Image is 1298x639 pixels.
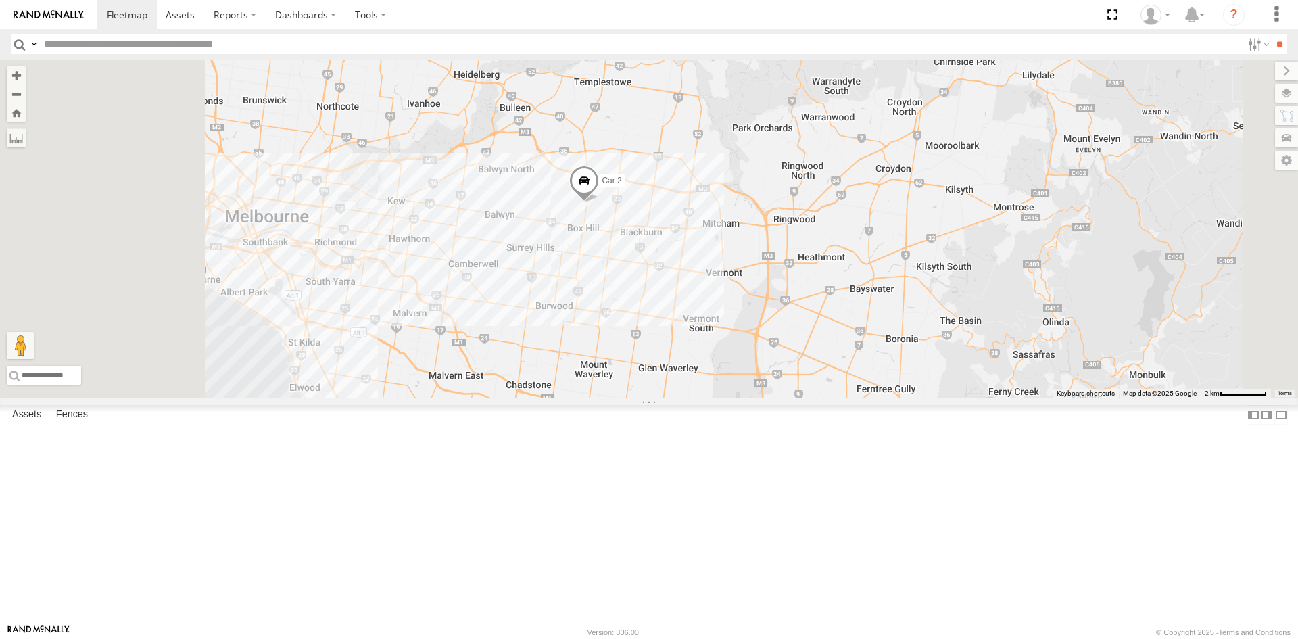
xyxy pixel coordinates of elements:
label: Fences [49,406,95,425]
i: ? [1223,4,1245,26]
button: Keyboard shortcuts [1057,389,1115,398]
label: Search Filter Options [1243,34,1272,54]
span: Map data ©2025 Google [1123,389,1197,397]
div: Version: 306.00 [587,628,639,636]
button: Drag Pegman onto the map to open Street View [7,332,34,359]
img: rand-logo.svg [14,10,84,20]
label: Dock Summary Table to the Right [1260,405,1274,425]
button: Zoom Home [7,103,26,122]
button: Zoom out [7,85,26,103]
button: Map Scale: 2 km per 66 pixels [1201,389,1271,398]
span: 2 km [1205,389,1220,397]
a: Visit our Website [7,625,70,639]
a: Terms (opens in new tab) [1278,391,1292,396]
label: Map Settings [1275,151,1298,170]
label: Search Query [28,34,39,54]
label: Hide Summary Table [1274,405,1288,425]
label: Measure [7,128,26,147]
label: Assets [5,406,48,425]
button: Zoom in [7,66,26,85]
a: Terms and Conditions [1219,628,1291,636]
label: Dock Summary Table to the Left [1247,405,1260,425]
div: Tony Vamvakitis [1136,5,1175,25]
div: © Copyright 2025 - [1156,628,1291,636]
span: Car 2 [602,176,621,185]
